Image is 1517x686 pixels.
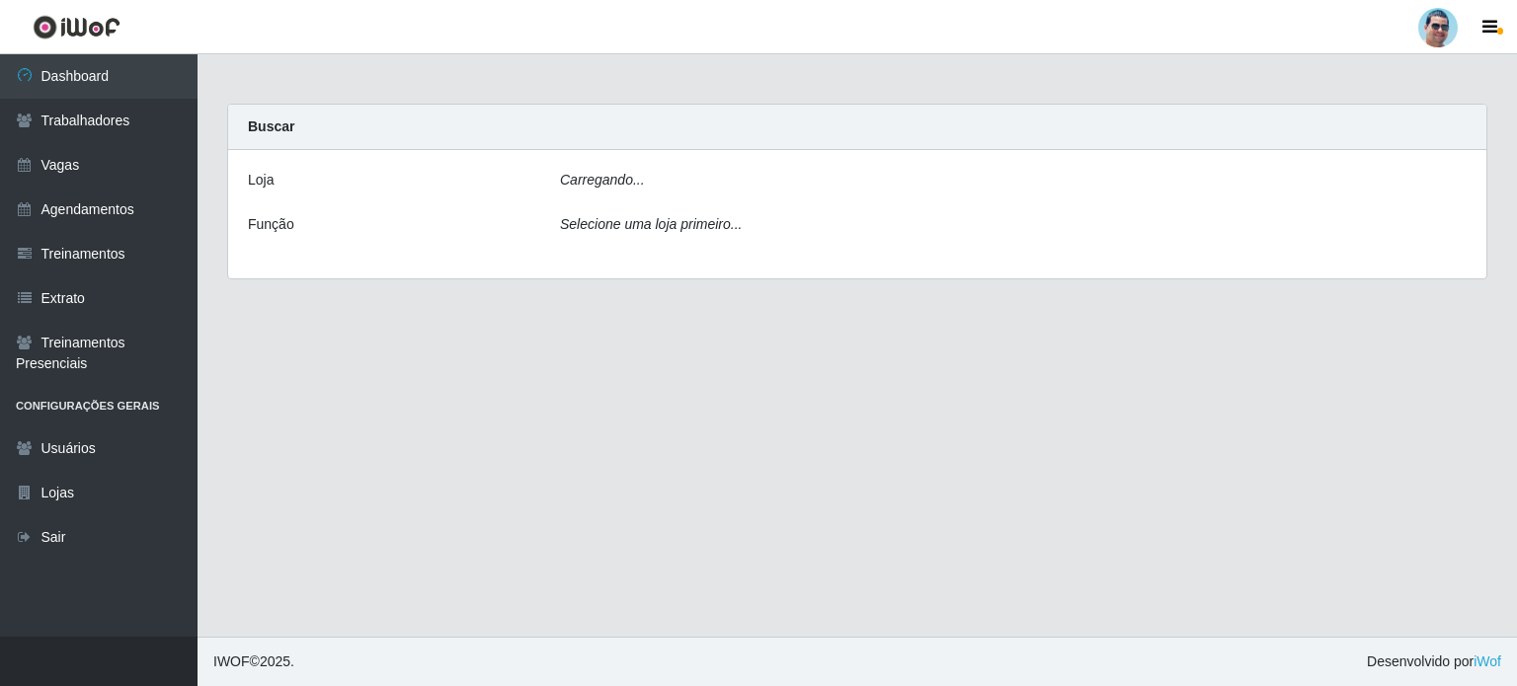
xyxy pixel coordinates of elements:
[1367,651,1501,672] span: Desenvolvido por
[560,172,645,188] i: Carregando...
[248,118,294,134] strong: Buscar
[33,15,120,39] img: CoreUI Logo
[248,214,294,235] label: Função
[213,653,250,669] span: IWOF
[560,216,742,232] i: Selecione uma loja primeiro...
[1474,653,1501,669] a: iWof
[248,170,274,191] label: Loja
[213,651,294,672] span: © 2025 .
